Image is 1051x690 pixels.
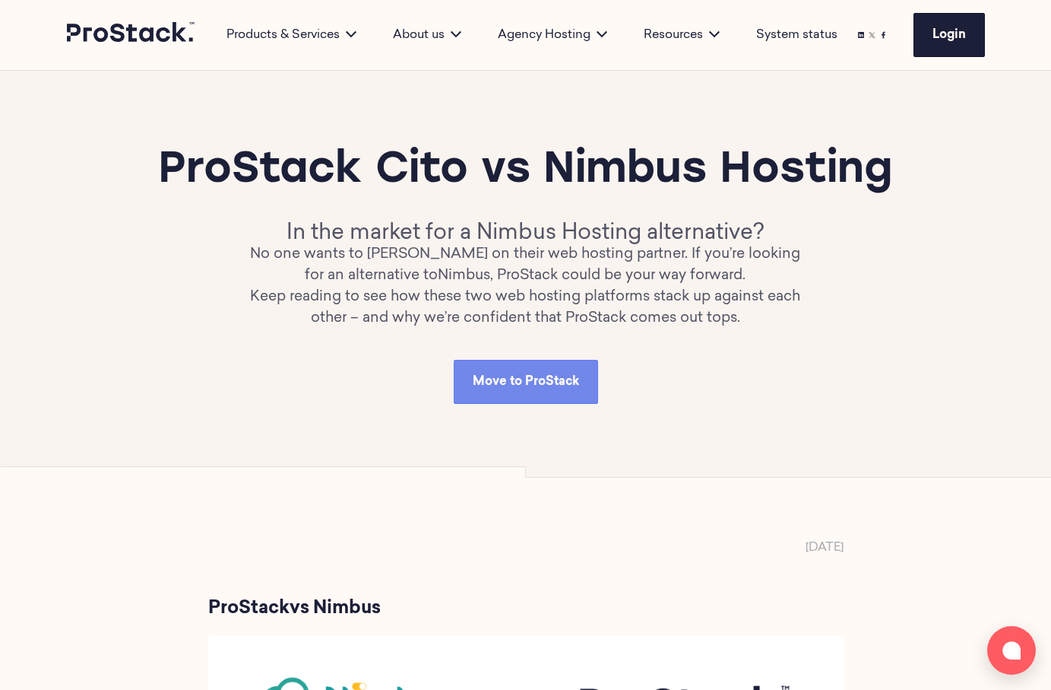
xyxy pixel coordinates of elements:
div: Agency Hosting [480,26,625,44]
span: vs Nimbus [290,599,381,618]
a: Login [913,13,985,57]
h1: ProStack Cito vs Nimbus Hosting [158,144,892,199]
button: Open chat window [987,626,1036,675]
p: No one wants to [PERSON_NAME] on their web hosting partner. If you’re looking for an alternative ... [250,244,801,287]
span: Move to ProStack [473,376,579,388]
p: Keep reading to see how these two web hosting platforms stack up against each other – and why we’... [250,287,801,329]
div: About us [375,26,480,44]
span: Login [932,29,966,41]
p: [DATE] [806,539,844,557]
span: ProStack [208,599,290,618]
a: System status [756,26,837,44]
div: Products & Services [208,26,375,44]
a: Prostack logo [67,22,196,48]
a: Move to ProStack [454,360,598,404]
a: Nimbus [438,269,490,283]
div: Resources [625,26,738,44]
h2: In the market for a Nimbus Hosting alternative? [250,223,801,244]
